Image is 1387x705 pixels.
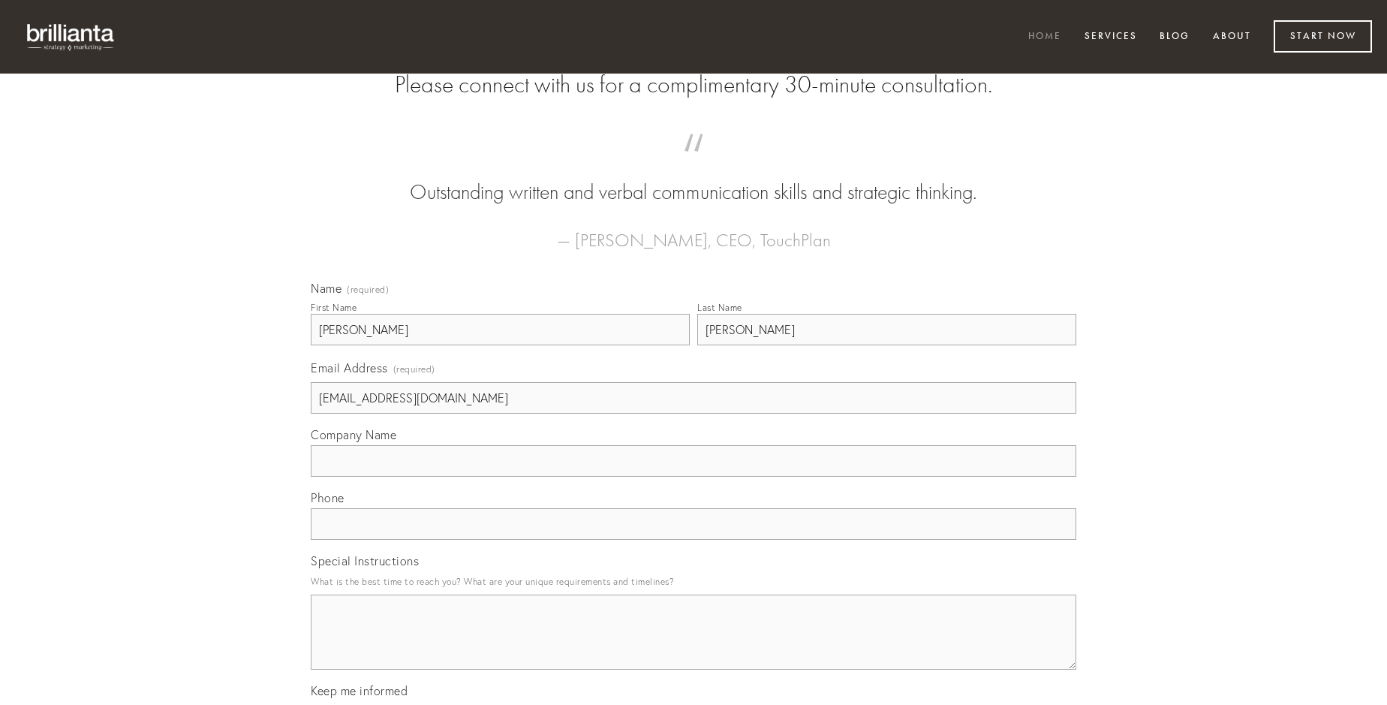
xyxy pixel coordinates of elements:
[393,359,435,379] span: (required)
[335,207,1052,255] figcaption: — [PERSON_NAME], CEO, TouchPlan
[347,285,389,294] span: (required)
[1075,25,1147,50] a: Services
[311,302,357,313] div: First Name
[1274,20,1372,53] a: Start Now
[15,15,128,59] img: brillianta - research, strategy, marketing
[697,302,742,313] div: Last Name
[311,553,419,568] span: Special Instructions
[311,71,1076,99] h2: Please connect with us for a complimentary 30-minute consultation.
[311,360,388,375] span: Email Address
[311,490,344,505] span: Phone
[1203,25,1261,50] a: About
[311,281,341,296] span: Name
[1018,25,1071,50] a: Home
[311,683,408,698] span: Keep me informed
[335,149,1052,178] span: “
[335,149,1052,207] blockquote: Outstanding written and verbal communication skills and strategic thinking.
[311,427,396,442] span: Company Name
[311,571,1076,592] p: What is the best time to reach you? What are your unique requirements and timelines?
[1150,25,1199,50] a: Blog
